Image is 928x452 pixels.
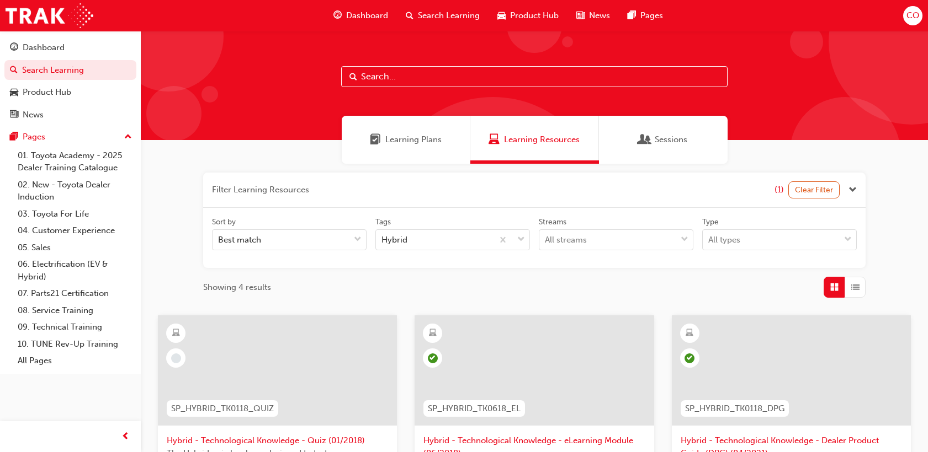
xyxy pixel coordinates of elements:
span: down-icon [354,233,362,247]
span: learningResourceType_ELEARNING-icon [172,326,180,341]
span: car-icon [10,88,18,98]
div: All types [708,234,740,246]
a: 10. TUNE Rev-Up Training [13,336,136,353]
div: Dashboard [23,41,65,54]
span: Sessions [639,133,650,146]
a: 03. Toyota For Life [13,206,136,223]
div: News [23,109,44,121]
span: Learning Plans [370,133,381,146]
span: List [851,281,860,294]
span: learningResourceType_ELEARNING-icon [686,326,693,341]
button: CO [903,6,922,25]
div: Pages [23,131,45,143]
a: Search Learning [4,60,136,80]
div: Product Hub [23,86,71,99]
iframe: Intercom live chat [890,415,917,441]
span: SP_HYBRID_TK0618_EL [428,402,521,415]
a: 09. Technical Training [13,319,136,336]
div: Type [702,217,719,228]
a: guage-iconDashboard [325,4,397,27]
div: Streams [539,217,566,228]
span: Search Learning [418,9,480,22]
button: Clear Filter [788,181,840,198]
div: Tags [375,217,391,228]
span: Product Hub [510,9,559,22]
span: learningResourceType_ELEARNING-icon [429,326,437,341]
span: CO [906,9,919,22]
a: 01. Toyota Academy - 2025 Dealer Training Catalogue [13,147,136,176]
a: 05. Sales [13,239,136,256]
span: car-icon [497,9,506,23]
span: down-icon [844,233,852,247]
a: 07. Parts21 Certification [13,285,136,302]
span: Showing 4 results [203,281,271,294]
span: learningRecordVerb_COMPLETE-icon [685,353,694,363]
span: learningRecordVerb_COMPLETE-icon [428,353,438,363]
span: SP_HYBRID_TK0118_QUIZ [171,402,274,415]
button: DashboardSearch LearningProduct HubNews [4,35,136,127]
span: SP_HYBRID_TK0118_DPG [685,402,784,415]
a: All Pages [13,352,136,369]
a: Product Hub [4,82,136,103]
span: down-icon [517,233,525,247]
span: pages-icon [10,132,18,142]
span: Learning Resources [489,133,500,146]
label: tagOptions [375,217,530,251]
span: News [589,9,610,22]
img: Trak [6,3,93,28]
span: search-icon [406,9,413,23]
span: up-icon [124,130,132,144]
a: Learning ResourcesLearning Resources [470,116,599,164]
span: guage-icon [333,9,342,23]
span: Search [349,71,357,83]
input: Search... [341,66,728,87]
span: news-icon [10,110,18,120]
div: Sort by [212,217,236,228]
span: learningRecordVerb_NONE-icon [171,353,181,363]
span: news-icon [576,9,585,23]
span: Learning Plans [385,133,442,146]
a: search-iconSearch Learning [397,4,489,27]
span: Hybrid - Technological Knowledge - Quiz (01/2018) [167,434,388,447]
span: guage-icon [10,43,18,53]
button: Pages [4,127,136,147]
span: search-icon [10,66,18,76]
span: Grid [830,281,839,294]
a: pages-iconPages [619,4,672,27]
div: Best match [218,234,261,246]
span: Dashboard [346,9,388,22]
span: pages-icon [628,9,636,23]
a: Dashboard [4,37,136,58]
a: News [4,105,136,125]
a: 04. Customer Experience [13,222,136,239]
a: Learning PlansLearning Plans [342,116,470,164]
div: All streams [545,234,587,246]
span: down-icon [681,233,688,247]
button: Close the filter [849,184,857,196]
a: 06. Electrification (EV & Hybrid) [13,256,136,285]
a: 08. Service Training [13,302,136,319]
a: news-iconNews [568,4,619,27]
span: Pages [640,9,663,22]
span: Sessions [655,133,687,146]
a: car-iconProduct Hub [489,4,568,27]
span: Learning Resources [504,133,580,146]
div: Hybrid [381,234,407,246]
span: prev-icon [121,430,130,444]
a: 02. New - Toyota Dealer Induction [13,176,136,206]
a: SessionsSessions [599,116,728,164]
